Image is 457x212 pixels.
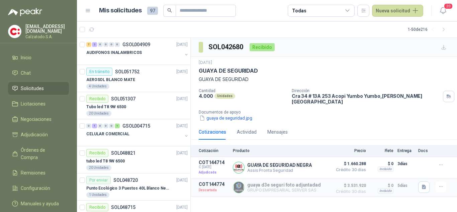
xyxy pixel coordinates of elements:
[233,148,329,153] p: Producto
[292,7,306,14] div: Todas
[86,158,125,164] p: tubo led T8 9W 6500
[115,42,120,47] div: 0
[86,149,108,157] div: Recibido
[444,3,453,9] span: 20
[199,160,229,165] p: COT144714
[233,162,244,173] img: Company Logo
[418,148,432,153] p: Docs
[292,93,440,104] p: Cra 34 # 13A 253 Acopi Yumbo Yumbo , [PERSON_NAME][GEOGRAPHIC_DATA]
[8,8,42,16] img: Logo peakr
[8,197,69,210] a: Manuales y ayuda
[372,5,423,17] button: Nueva solicitud
[199,187,229,194] p: Descartada
[199,169,229,176] p: Adjudicada
[199,182,229,187] p: COT144774
[98,42,103,47] div: 0
[199,148,229,153] p: Cotización
[199,115,253,122] button: guaya de seguridad.jpg
[176,177,188,184] p: [DATE]
[8,51,69,64] a: Inicio
[86,131,129,137] p: CELULAR COMERCIAL
[8,82,69,95] a: Solicitudes
[8,182,69,195] a: Configuración
[370,148,393,153] p: Flete
[199,88,286,93] p: Cantidad
[86,41,189,62] a: 7 2 0 0 0 0 GSOL004909[DATE] AUDIFONOS INALAMBRICOS
[8,67,69,79] a: Chat
[333,190,366,194] span: Crédito 30 días
[86,50,142,56] p: AUDIFONOS INALAMBRICOS
[86,95,108,103] div: Recibido
[98,124,103,128] div: 0
[86,185,170,192] p: Punto Ecológico 3 Puestos 40L Blanco Negro Verde Con Tapa
[199,93,213,99] p: 4.000
[21,146,63,161] span: Órdenes de Compra
[176,42,188,48] p: [DATE]
[109,124,114,128] div: 0
[8,25,21,38] img: Company Logo
[86,104,126,110] p: Tubo led T8 9W 6500
[21,131,48,138] span: Adjudicación
[408,24,449,35] div: 1 - 50 de 216
[378,188,393,194] div: Incluido
[237,128,257,136] div: Actividad
[21,116,52,123] span: Negociaciones
[122,42,150,47] p: GSOL004909
[115,69,140,74] p: SOL051752
[378,166,393,172] div: Incluido
[113,178,138,183] p: SOL048720
[86,124,91,128] div: 0
[247,188,321,193] p: GRUPO EMPRESARIAL SERVER SAS
[122,124,150,128] p: GSOL004715
[115,124,120,128] div: 1
[111,151,135,155] p: SOL048821
[176,123,188,129] p: [DATE]
[92,42,97,47] div: 2
[86,165,111,170] div: 20 Unidades
[208,42,244,52] h3: SOL042680
[8,144,69,164] a: Órdenes de Compra
[77,65,190,92] a: En tránsitoSOL051752[DATE] AEROSOL BLANCO MATE4 Unidades
[292,88,440,93] p: Dirección
[333,168,366,172] span: Crédito 30 días
[176,69,188,75] p: [DATE]
[77,92,190,119] a: RecibidoSOL051307[DATE] Tubo led T8 9W 650020 Unidades
[370,182,393,190] p: $ 0
[214,93,235,99] div: Unidades
[86,176,111,184] div: Por enviar
[267,128,288,136] div: Mensajes
[99,6,142,15] h1: Mis solicitudes
[86,192,109,198] div: 1 Unidades
[176,204,188,211] p: [DATE]
[25,24,69,33] p: [EMAIL_ADDRESS][DOMAIN_NAME]
[370,160,393,168] p: $ 0
[111,205,135,210] p: SOL048715
[176,96,188,102] p: [DATE]
[86,77,135,83] p: AEROSOL BLANCO MATE
[21,54,31,61] span: Inicio
[247,182,321,188] p: guaya d3e seguri foto adjuntadad
[86,203,108,211] div: Recibido
[21,85,44,92] span: Solicitudes
[25,35,69,39] p: Calzatodo S.A.
[21,200,59,207] span: Manuales y ayuda
[397,148,414,153] p: Entrega
[86,68,112,76] div: En tránsito
[21,185,50,192] span: Configuración
[109,42,114,47] div: 0
[147,7,158,15] span: 97
[247,168,312,173] p: Assis Pronta Seguridad
[86,122,189,143] a: 0 1 0 0 0 1 GSOL004715[DATE] CELULAR COMERCIAL
[21,69,31,77] span: Chat
[8,128,69,141] a: Adjudicación
[247,162,312,168] p: GUAYA DE SEGURIDAD NEGRA
[103,124,108,128] div: 0
[437,5,449,17] button: 20
[199,60,212,66] p: [DATE]
[103,42,108,47] div: 0
[86,111,111,116] div: 20 Unidades
[333,182,366,190] span: $ 3.531.920
[250,43,275,51] div: Recibido
[111,96,135,101] p: SOL051307
[167,8,172,13] span: search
